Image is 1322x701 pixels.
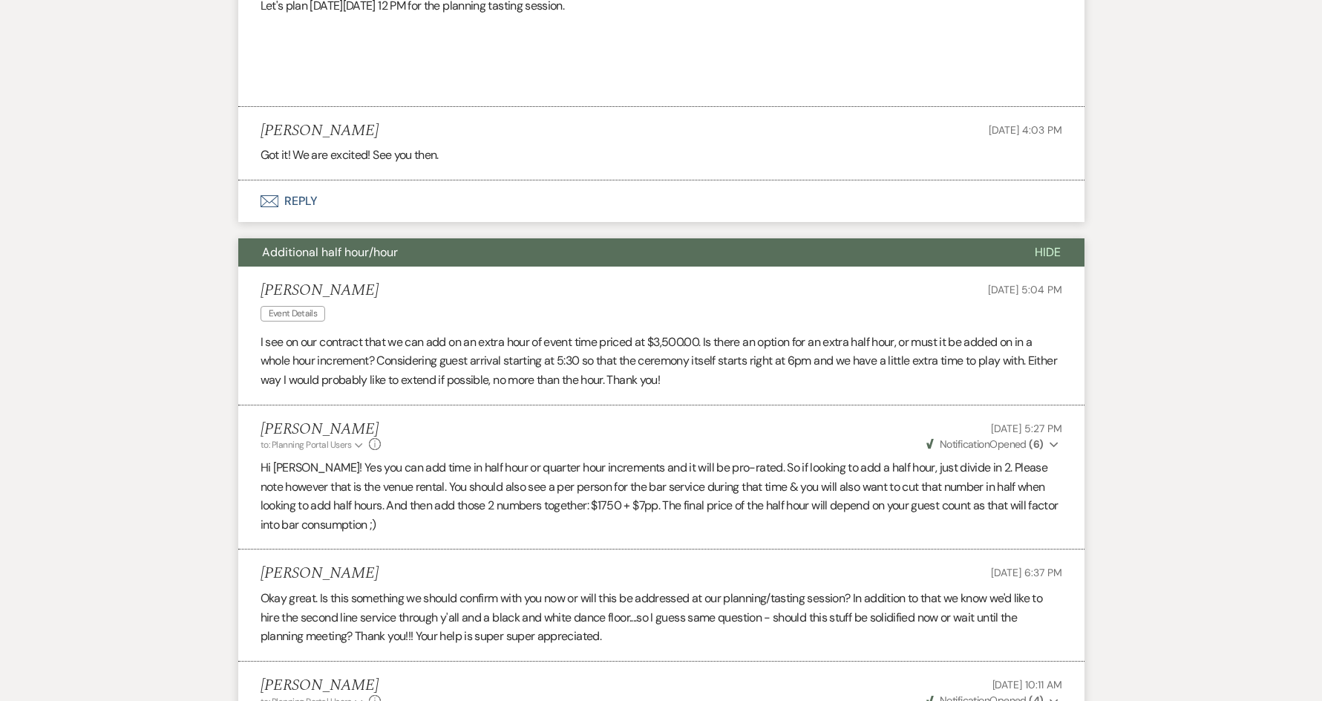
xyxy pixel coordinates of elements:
[1035,244,1061,260] span: Hide
[988,283,1061,296] span: [DATE] 5:04 PM
[261,333,1062,390] p: I see on our contract that we can add on an extra hour of event time priced at $3,500.00. Is ther...
[992,678,1062,691] span: [DATE] 10:11 AM
[238,238,1011,267] button: Additional half hour/hour
[261,439,352,451] span: to: Planning Portal Users
[989,123,1061,137] span: [DATE] 4:03 PM
[261,306,326,322] span: Event Details
[924,437,1062,452] button: NotificationOpened (6)
[940,437,989,451] span: Notification
[261,122,379,140] h5: [PERSON_NAME]
[261,589,1062,646] p: Okay great. Is this something we should confirm with you now or will this be addressed at our pla...
[261,458,1062,534] p: Hi [PERSON_NAME]! Yes you can add time in half hour or quarter hour increments and it will be pro...
[261,676,382,695] h5: [PERSON_NAME]
[238,180,1084,222] button: Reply
[1029,437,1043,451] strong: ( 6 )
[261,281,379,300] h5: [PERSON_NAME]
[262,244,398,260] span: Additional half hour/hour
[926,437,1044,451] span: Opened
[991,566,1061,579] span: [DATE] 6:37 PM
[261,146,1062,165] p: Got it! We are excited! See you then.
[991,422,1061,435] span: [DATE] 5:27 PM
[261,564,379,583] h5: [PERSON_NAME]
[261,438,366,451] button: to: Planning Portal Users
[1011,238,1084,267] button: Hide
[261,420,382,439] h5: [PERSON_NAME]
